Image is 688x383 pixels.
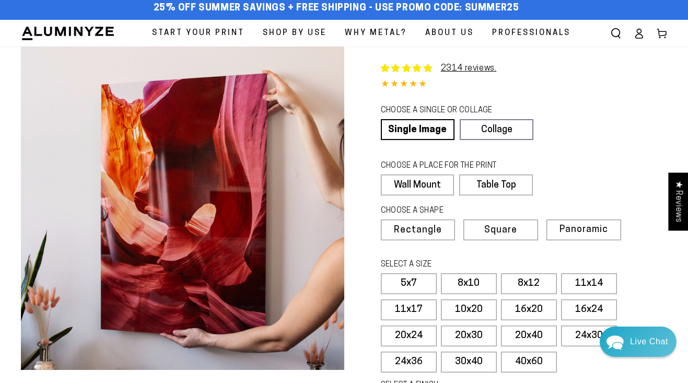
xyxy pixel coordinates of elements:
div: Click to open Judge.me floating reviews tab [668,172,688,230]
legend: CHOOSE A SHAPE [381,205,525,217]
label: 16x20 [501,299,557,320]
label: 11x14 [561,273,617,294]
span: Square [484,226,517,235]
label: 20x24 [381,326,437,346]
label: 10x20 [441,299,497,320]
label: 20x40 [501,326,557,346]
img: Aluminyze [21,26,115,41]
a: Collage [460,119,533,140]
div: Chat widget toggle [600,327,677,357]
div: 4.85 out of 5.0 stars [381,77,668,92]
a: About Us [417,20,482,47]
label: Wall Mount [381,175,454,195]
a: Single Image [381,119,454,140]
label: 11x17 [381,299,437,320]
a: 2314 reviews. [441,64,497,73]
label: 16x24 [561,299,617,320]
label: 20x30 [441,326,497,346]
legend: CHOOSE A SINGLE OR COLLAGE [381,105,524,117]
label: Table Top [459,175,533,195]
div: Contact Us Directly [630,327,668,357]
label: 24x36 [381,352,437,373]
summary: Search our site [604,22,627,45]
label: 30x40 [441,352,497,373]
label: 5x7 [381,273,437,294]
label: 40x60 [501,352,557,373]
a: Start Your Print [144,20,252,47]
legend: CHOOSE A PLACE FOR THE PRINT [381,160,523,172]
span: 25% off Summer Savings + Free Shipping - Use Promo Code: SUMMER25 [154,3,519,14]
span: Shop By Use [263,26,326,40]
a: Why Metal? [337,20,415,47]
span: About Us [425,26,474,40]
label: 24x30 [561,326,617,346]
span: Start Your Print [152,26,244,40]
span: Why Metal? [345,26,407,40]
span: Panoramic [559,225,608,235]
label: 8x10 [441,273,497,294]
span: Professionals [492,26,570,40]
span: Rectangle [394,226,442,235]
a: Professionals [484,20,578,47]
label: 8x12 [501,273,557,294]
legend: SELECT A SIZE [381,259,549,271]
a: Shop By Use [255,20,334,47]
